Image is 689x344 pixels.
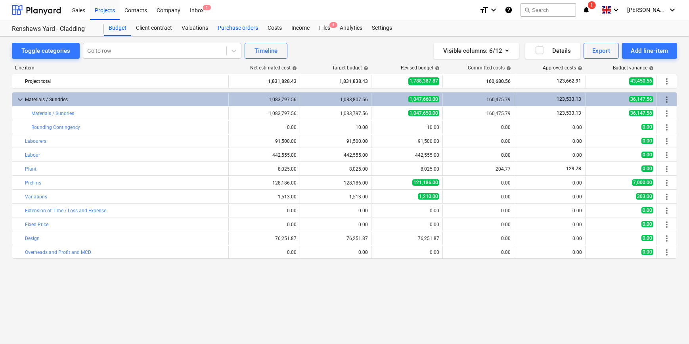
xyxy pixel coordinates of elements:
div: 0.00 [446,208,511,213]
i: Knowledge base [505,5,513,15]
div: Visible columns : 6/12 [443,46,509,56]
div: Details [535,46,571,56]
span: help [576,66,582,71]
div: 0.00 [375,250,439,255]
div: Files [314,20,335,36]
span: More actions [662,178,672,188]
span: 1,788,387.87 [408,77,439,85]
div: 1,083,807.56 [303,97,368,102]
span: 129.78 [565,166,582,171]
div: Add line-item [631,46,668,56]
div: Settings [367,20,397,36]
div: 0.00 [517,180,582,186]
div: 1,513.00 [232,194,297,200]
div: 0.00 [517,236,582,241]
span: 36,147.56 [629,110,653,116]
span: 7,000.00 [632,179,653,186]
span: 123,533.13 [556,96,582,102]
a: Design [25,236,40,241]
div: 8,025.00 [375,166,439,172]
a: Plant [25,166,36,172]
div: 0.00 [303,250,368,255]
a: Extension of Time / Loss and Expense [25,208,106,213]
span: 0.00 [641,165,653,172]
span: 123,662.91 [556,78,582,85]
a: Costs [263,20,287,36]
div: Timeline [255,46,278,56]
div: 0.00 [517,208,582,213]
div: Materials / Sundries [25,93,225,106]
button: Timeline [245,43,287,59]
button: Export [584,43,619,59]
span: keyboard_arrow_down [15,95,25,104]
div: 0.00 [517,222,582,227]
div: 10.00 [375,125,439,130]
span: More actions [662,123,672,132]
span: More actions [662,192,672,202]
span: help [433,66,440,71]
span: 0.00 [641,221,653,227]
div: 0.00 [446,138,511,144]
div: 0.00 [375,208,439,213]
a: Overheads and Profit and MCD [25,250,91,255]
a: Fixed Price [25,222,48,227]
div: 8,025.00 [232,166,297,172]
div: 1,831,838.43 [303,75,368,88]
div: 76,251.87 [375,236,439,241]
a: Labour [25,152,40,158]
div: Budget [104,20,131,36]
span: help [362,66,368,71]
div: 0.00 [446,125,511,130]
div: 0.00 [517,125,582,130]
span: 0.00 [641,152,653,158]
span: 1,047,650.00 [408,110,439,116]
div: 1,083,797.56 [232,111,297,116]
a: Files4 [314,20,335,36]
div: Toggle categories [21,46,70,56]
div: 0.00 [375,222,439,227]
i: keyboard_arrow_down [489,5,498,15]
div: 0.00 [517,250,582,255]
div: Committed costs [468,65,511,71]
span: More actions [662,220,672,229]
div: Approved costs [543,65,582,71]
a: Purchase orders [213,20,263,36]
div: 442,555.00 [303,152,368,158]
div: 442,555.00 [375,152,439,158]
div: 91,500.00 [375,138,439,144]
span: 0.00 [641,235,653,241]
span: 121,186.00 [412,179,439,186]
span: [PERSON_NAME] [627,7,667,13]
div: 0.00 [232,208,297,213]
div: 0.00 [446,194,511,200]
div: 0.00 [303,222,368,227]
div: 0.00 [446,236,511,241]
div: 0.00 [517,194,582,200]
span: 1 [588,1,596,9]
span: More actions [662,136,672,146]
span: 123,533.13 [556,110,582,116]
div: 1,513.00 [303,194,368,200]
a: Prelims [25,180,41,186]
div: 8,025.00 [303,166,368,172]
span: 0.00 [641,249,653,255]
span: More actions [662,248,672,257]
span: 1 [203,5,211,10]
div: 1,083,797.56 [303,111,368,116]
a: Income [287,20,314,36]
div: Target budget [332,65,368,71]
div: Renshaws Yard - Cladding [12,25,94,33]
div: 128,186.00 [303,180,368,186]
i: keyboard_arrow_down [668,5,677,15]
span: More actions [662,150,672,160]
div: 0.00 [517,152,582,158]
iframe: Chat Widget [649,306,689,344]
div: 0.00 [446,180,511,186]
button: Search [521,3,576,17]
div: 0.00 [517,138,582,144]
div: 0.00 [303,208,368,213]
div: Project total [25,75,225,88]
span: help [647,66,654,71]
a: Analytics [335,20,367,36]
